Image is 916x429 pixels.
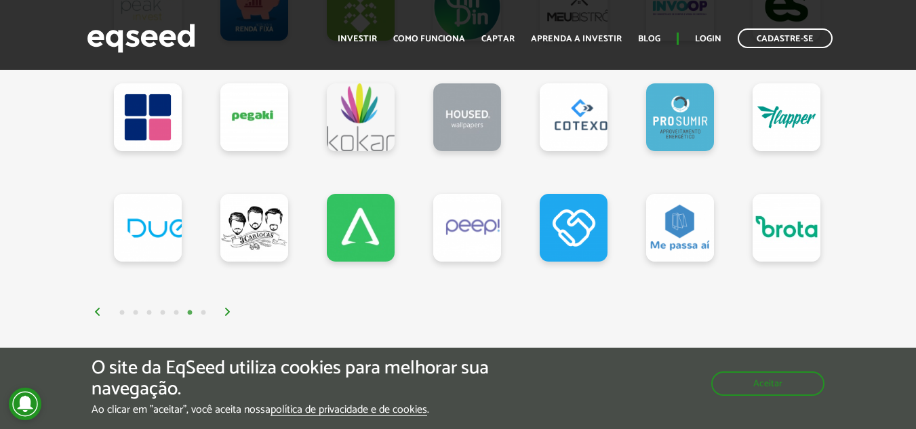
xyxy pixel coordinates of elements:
button: 4 of 3 [156,306,170,320]
a: Captar [481,35,515,43]
img: arrow%20right.svg [224,308,232,316]
button: 1 of 3 [115,306,129,320]
button: 2 of 3 [129,306,142,320]
a: Pegaki [220,83,288,151]
a: Due Laser [114,194,182,262]
a: Investir [338,35,377,43]
a: Allugator [327,194,395,262]
a: Kokar [327,83,395,151]
button: 6 of 3 [183,306,197,320]
button: 5 of 3 [170,306,183,320]
a: Brota Company [753,194,820,262]
a: Aprenda a investir [531,35,622,43]
a: Housed [433,83,501,151]
h5: O site da EqSeed utiliza cookies para melhorar sua navegação. [92,358,531,400]
a: Cadastre-se [738,28,833,48]
a: Prosumir [646,83,714,151]
a: Login [695,35,721,43]
a: Flapper [753,83,820,151]
a: política de privacidade e de cookies [271,405,427,416]
a: Mutual [114,83,182,151]
img: EqSeed [87,20,195,56]
button: 3 of 3 [142,306,156,320]
a: Me Passa Aí [646,194,714,262]
a: Como funciona [393,35,465,43]
a: Peepi [433,194,501,262]
button: Aceitar [711,371,824,396]
a: Blog [638,35,660,43]
a: Cotexo [540,83,608,151]
p: Ao clicar em "aceitar", você aceita nossa . [92,403,531,416]
img: arrow%20left.svg [94,308,102,316]
button: 7 of 3 [197,306,210,320]
a: 3Cariocas [220,194,288,262]
a: Contraktor [540,194,608,262]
